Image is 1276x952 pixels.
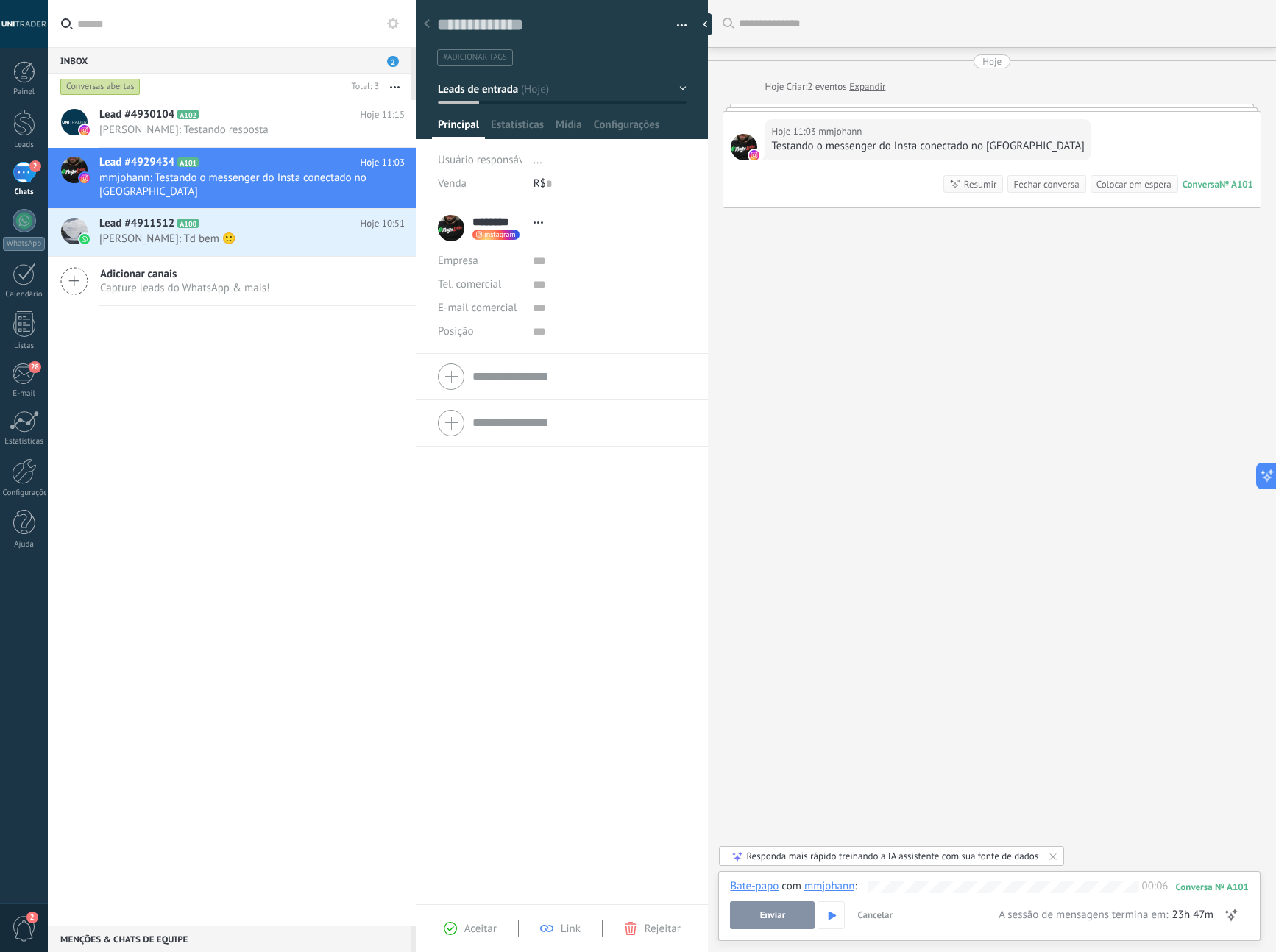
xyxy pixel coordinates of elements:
span: Configurações [594,118,659,139]
div: Hoje 11:03 [771,124,818,139]
span: Estatísticas [491,118,544,139]
span: : [854,879,857,894]
span: Principal [438,118,479,139]
span: Venda [438,177,467,191]
div: WhatsApp [3,237,45,251]
div: E-mail [3,389,46,399]
div: Configurações [3,489,46,498]
span: A100 [177,219,199,228]
span: Enviar [760,910,786,920]
span: Mídia [556,118,582,139]
span: E-mail comercial [438,301,517,315]
span: Lead #4911512 [99,216,174,231]
button: Tel. comercial [438,273,501,296]
img: waba.svg [79,234,90,244]
div: Menções & Chats de equipe [48,926,411,952]
span: Posição [438,326,473,337]
div: Leads [3,141,46,150]
div: Empresa [438,249,522,273]
span: mmjohann: Testando o messenger do Insta conectado no [GEOGRAPHIC_DATA] [99,171,377,199]
span: Lead #4930104 [99,107,174,122]
div: ocultar [698,13,712,35]
span: Lead #4929434 [99,155,174,170]
div: mmjohann [804,879,854,892]
span: 28 [29,361,41,373]
div: Fechar conversa [1013,177,1079,191]
span: 2 [29,160,41,172]
span: 2 eventos [807,79,846,94]
div: Responda mais rápido treinando a IA assistente com sua fonte de dados [746,850,1038,862]
div: Estatísticas [3,437,46,447]
img: instagram.svg [79,173,90,183]
span: A102 [177,110,199,119]
button: E-mail comercial [438,296,517,320]
button: Enviar [730,901,815,929]
span: Rejeitar [645,922,681,936]
span: 2 [387,56,399,67]
div: Hoje [765,79,786,94]
span: [PERSON_NAME]: Td bem 🙂 [99,232,377,246]
div: Usuário responsável [438,149,522,172]
span: Hoje 11:03 [361,155,405,170]
div: Colocar em espera [1096,177,1172,191]
span: 23h 47m [1172,908,1213,923]
img: instagram.svg [749,150,759,160]
div: Venda [438,172,522,196]
span: Hoje 11:15 [361,107,405,122]
span: Capture leads do WhatsApp & mais! [100,281,270,295]
a: Lead #4930104 A102 Hoje 11:15 [PERSON_NAME]: Testando resposta [48,100,416,147]
div: Chats [3,188,46,197]
div: Calendário [3,290,46,299]
a: Lead #4929434 A101 Hoje 11:03 mmjohann: Testando o messenger do Insta conectado no [GEOGRAPHIC_DATA] [48,148,416,208]
div: № A101 [1219,178,1253,191]
span: Adicionar canais [100,267,270,281]
span: mmjohann [818,124,862,139]
span: Link [561,922,581,936]
div: Total: 3 [346,79,379,94]
div: Criar: [765,79,885,94]
span: Tel. comercial [438,277,501,291]
span: Cancelar [857,909,893,921]
div: A sessão de mensagens termina em [999,908,1213,923]
div: Painel [3,88,46,97]
div: Ajuda [3,540,46,550]
div: Hoje [982,54,1002,68]
div: Testando o messenger do Insta conectado no [GEOGRAPHIC_DATA] [771,139,1084,154]
div: Conversa [1183,178,1219,191]
div: Posição [438,320,522,344]
span: com [781,879,801,894]
span: instagram [484,231,516,238]
div: 101 [1176,881,1249,893]
div: Listas [3,341,46,351]
span: 00:06 [1142,879,1169,893]
div: Resumir [964,177,997,191]
div: Conversas abertas [60,78,141,96]
span: [PERSON_NAME]: Testando resposta [99,123,377,137]
div: R$ [534,172,687,196]
div: Inbox [48,47,411,74]
span: Usuário responsável [438,153,533,167]
button: Mais [379,74,411,100]
span: 2 [26,912,38,923]
span: #adicionar tags [443,52,507,63]
span: A sessão de mensagens termina em: [999,908,1168,923]
span: Hoje 10:51 [361,216,405,231]
a: Lead #4911512 A100 Hoje 10:51 [PERSON_NAME]: Td bem 🙂 [48,209,416,256]
span: mmjohann [731,134,757,160]
span: Aceitar [464,922,497,936]
a: Expandir [849,79,885,94]
span: A101 [177,157,199,167]
button: Cancelar [851,901,898,929]
span: ... [534,153,542,167]
img: instagram.svg [79,125,90,135]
